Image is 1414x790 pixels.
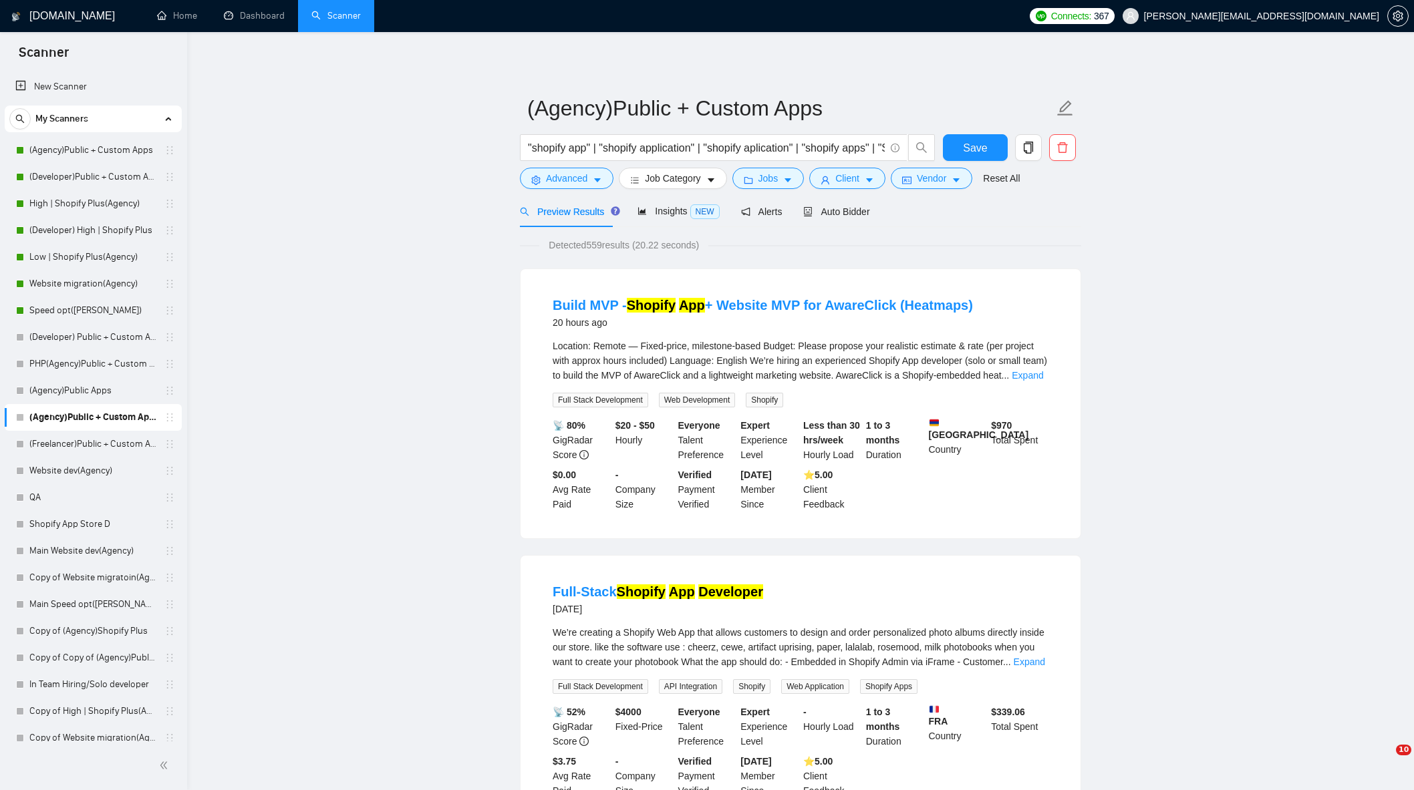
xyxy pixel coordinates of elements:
[929,705,986,727] b: FRA
[659,393,736,407] span: Web Development
[553,315,973,331] div: 20 hours ago
[11,6,21,27] img: logo
[732,168,805,189] button: folderJobscaret-down
[738,467,801,512] div: Member Since
[891,168,972,189] button: idcardVendorcaret-down
[809,168,885,189] button: userClientcaret-down
[164,172,175,182] span: holder
[988,418,1051,462] div: Total Spent
[902,175,911,185] span: idcard
[1012,370,1043,381] a: Expand
[1396,745,1411,755] span: 10
[579,737,589,746] span: info-circle
[579,450,589,459] span: info-circle
[988,705,1051,749] div: Total Spent
[909,142,934,154] span: search
[553,393,648,407] span: Full Stack Development
[550,467,613,512] div: Avg Rate Paid
[531,175,541,185] span: setting
[638,206,719,216] span: Insights
[678,707,720,717] b: Everyone
[164,332,175,343] span: holder
[553,339,1048,383] div: Location: Remote — Fixed-price, milestone-based Budget: Please propose your realistic estimate & ...
[741,207,750,216] span: notification
[29,244,156,270] a: Low | Shopify Plus(Agency)
[733,679,770,694] span: Shopify
[520,168,613,189] button: settingAdvancedcaret-down
[29,217,156,244] a: (Developer) High | Shopify Plus
[159,759,172,772] span: double-left
[678,756,712,767] b: Verified
[164,572,175,583] span: holder
[613,467,676,512] div: Company Size
[29,538,156,564] a: Main Website dev(Agency)
[615,707,642,717] b: $ 4000
[546,171,587,186] span: Advanced
[164,492,175,503] span: holder
[29,457,156,484] a: Website dev(Agency)
[783,175,793,185] span: caret-down
[164,679,175,690] span: holder
[224,10,285,21] a: dashboardDashboard
[706,175,716,185] span: caret-down
[527,91,1054,125] input: Scanner name...
[669,584,695,599] mark: App
[863,705,926,749] div: Duration
[553,584,763,599] a: Full-StackShopify App Developer
[690,204,720,219] span: NEW
[1126,11,1135,21] span: user
[164,225,175,236] span: holder
[164,278,175,289] span: holder
[164,198,175,209] span: holder
[29,725,156,751] a: Copy of Website migration(Agency)
[659,679,722,694] span: API Integration
[866,420,900,445] b: 1 to 3 months
[615,469,619,480] b: -
[860,679,917,694] span: Shopify Apps
[609,205,621,217] div: Tooltip anchor
[553,756,576,767] b: $3.75
[676,467,738,512] div: Payment Verified
[164,252,175,262] span: holder
[926,418,989,462] div: Country
[930,418,939,427] img: 🇦🇲
[29,404,156,431] a: (Agency)Public + Custom Apps
[615,756,619,767] b: -
[15,73,171,100] a: New Scanner
[835,171,859,186] span: Client
[744,175,753,185] span: folder
[311,10,361,21] a: searchScanner
[1016,142,1041,154] span: copy
[738,418,801,462] div: Experience Level
[1369,745,1401,777] iframe: Intercom live chat
[29,591,156,618] a: Main Speed opt([PERSON_NAME])
[5,73,182,100] li: New Scanner
[676,418,738,462] div: Talent Preference
[164,519,175,530] span: holder
[550,418,613,462] div: GigRadar Score
[821,175,830,185] span: user
[29,377,156,404] a: (Agency)Public Apps
[164,626,175,636] span: holder
[29,698,156,725] a: Copy of High | Shopify Plus(Agency)
[164,599,175,610] span: holder
[1094,9,1109,23] span: 367
[553,707,585,717] b: 📡 52%
[1014,656,1045,667] a: Expand
[29,351,156,377] a: PHP(Agency)Public + Custom Apps
[803,206,869,217] span: Auto Bidder
[991,420,1012,431] b: $ 970
[29,297,156,324] a: Speed opt([PERSON_NAME])
[801,467,863,512] div: Client Feedback
[164,465,175,476] span: holder
[908,134,935,161] button: search
[738,705,801,749] div: Experience Level
[803,707,807,717] b: -
[164,439,175,449] span: holder
[553,625,1048,669] div: We’re creating a Shopify Web App that allows customers to design and order personalized photo alb...
[983,171,1020,186] a: Reset All
[164,733,175,743] span: holder
[926,705,989,749] div: Country
[617,584,666,599] mark: Shopify
[553,420,585,431] b: 📡 80%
